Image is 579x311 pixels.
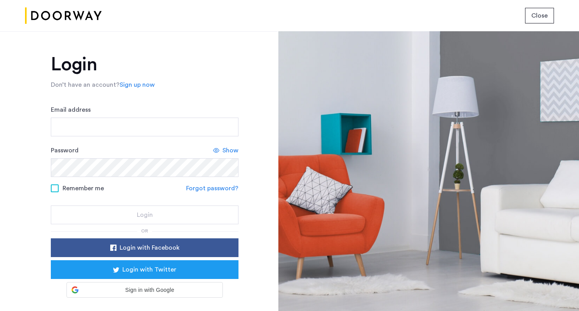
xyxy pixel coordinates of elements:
[51,206,238,224] button: button
[137,210,153,220] span: Login
[525,8,554,23] button: button
[51,105,91,114] label: Email address
[141,229,148,233] span: or
[222,146,238,155] span: Show
[66,282,223,298] div: Sign in with Google
[120,243,179,252] span: Login with Facebook
[51,82,120,88] span: Don’t have an account?
[82,286,218,294] span: Sign in with Google
[51,146,79,155] label: Password
[531,11,548,20] span: Close
[186,184,238,193] a: Forgot password?
[51,55,238,74] h1: Login
[122,265,176,274] span: Login with Twitter
[63,184,104,193] span: Remember me
[51,260,238,279] button: button
[25,1,102,30] img: logo
[120,80,155,89] a: Sign up now
[51,238,238,257] button: button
